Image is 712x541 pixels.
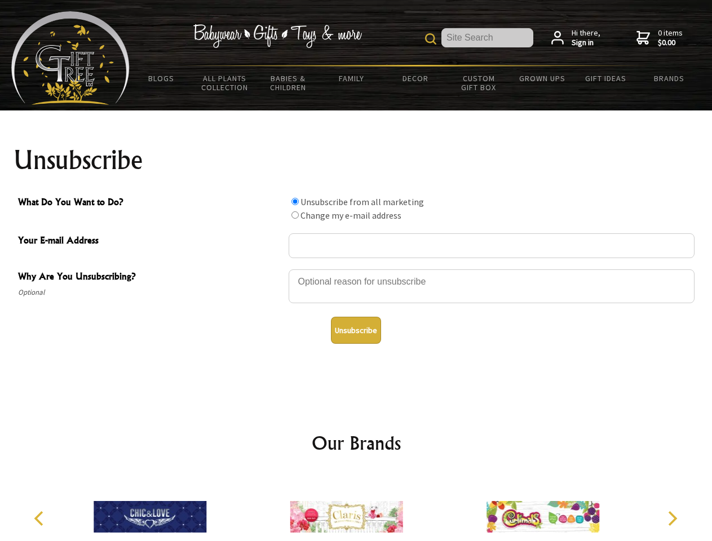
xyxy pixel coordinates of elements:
[291,211,299,219] input: What Do You Want to Do?
[441,28,533,47] input: Site Search
[447,66,511,99] a: Custom Gift Box
[510,66,574,90] a: Grown Ups
[574,66,638,90] a: Gift Ideas
[572,38,600,48] strong: Sign in
[193,66,257,99] a: All Plants Collection
[331,317,381,344] button: Unsubscribe
[289,233,695,258] input: Your E-mail Address
[551,28,600,48] a: Hi there,Sign in
[14,147,699,174] h1: Unsubscribe
[425,33,436,45] img: product search
[658,38,683,48] strong: $0.00
[18,286,283,299] span: Optional
[300,196,424,207] label: Unsubscribe from all marketing
[193,24,362,48] img: Babywear - Gifts - Toys & more
[658,28,683,48] span: 0 items
[660,506,684,531] button: Next
[28,506,53,531] button: Previous
[320,66,384,90] a: Family
[572,28,600,48] span: Hi there,
[23,429,690,456] h2: Our Brands
[11,11,130,105] img: Babyware - Gifts - Toys and more...
[291,198,299,205] input: What Do You Want to Do?
[257,66,320,99] a: Babies & Children
[18,195,283,211] span: What Do You Want to Do?
[383,66,447,90] a: Decor
[18,269,283,286] span: Why Are You Unsubscribing?
[638,66,701,90] a: Brands
[130,66,193,90] a: BLOGS
[636,28,683,48] a: 0 items$0.00
[18,233,283,250] span: Your E-mail Address
[300,210,401,221] label: Change my e-mail address
[289,269,695,303] textarea: Why Are You Unsubscribing?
